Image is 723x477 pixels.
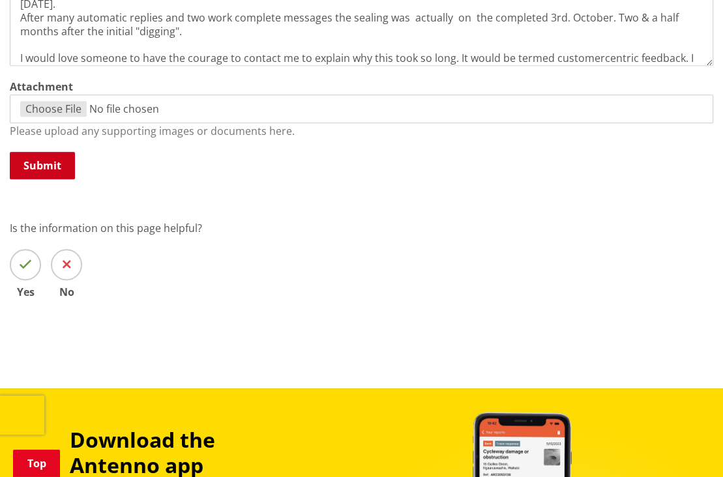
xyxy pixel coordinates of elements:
[663,422,710,469] iframe: Messenger Launcher
[51,287,82,297] span: No
[10,79,73,94] label: Attachment
[10,94,713,123] input: file
[10,220,713,236] p: Is the information on this page helpful?
[10,287,41,297] span: Yes
[13,450,60,477] a: Top
[10,152,75,179] button: Submit
[10,123,713,139] p: Please upload any supporting images or documents here.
